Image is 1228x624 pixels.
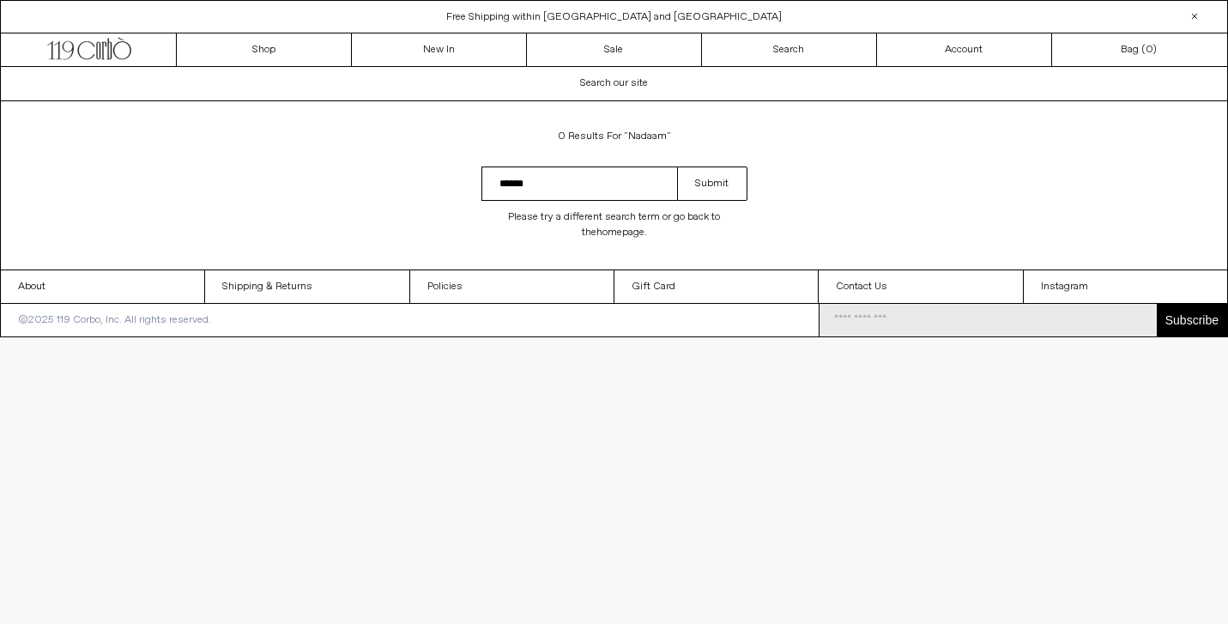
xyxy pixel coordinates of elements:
[702,33,877,66] a: Search
[580,76,648,90] span: Search our site
[481,122,747,151] h1: 0 results for "nadaam"
[1,270,204,303] a: About
[481,167,678,201] input: Search
[614,270,818,303] a: Gift Card
[1157,304,1227,336] button: Subscribe
[1024,270,1227,303] a: Instagram
[819,270,1022,303] a: Contact Us
[1,304,228,336] p: ©2025 119 Corbo, Inc. All rights reserved.
[1146,42,1157,58] span: )
[410,270,614,303] a: Policies
[1052,33,1227,66] a: Bag ()
[177,33,352,66] a: Shop
[205,270,408,303] a: Shipping & Returns
[677,167,747,201] button: Submit
[877,33,1052,66] a: Account
[446,10,782,24] a: Free Shipping within [GEOGRAPHIC_DATA] and [GEOGRAPHIC_DATA]
[1146,43,1152,57] span: 0
[820,304,1157,336] input: Email Address
[481,201,747,249] p: Please try a different search term or go back to the .
[352,33,527,66] a: New In
[527,33,702,66] a: Sale
[596,226,644,239] a: homepage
